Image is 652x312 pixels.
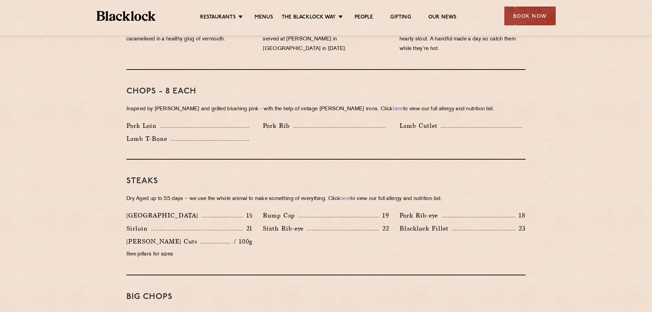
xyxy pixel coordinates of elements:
p: Trimmings from our morning butchery, fuelled by a hearty stout. A handful made a day so catch the... [399,25,526,54]
p: Blacklock Fillet [399,224,452,233]
p: Lamb T-Bone [126,134,171,143]
p: [PERSON_NAME] Cuts [126,237,201,246]
p: Pork Rib-eye [399,211,441,220]
p: 18 [515,211,526,220]
p: 21 [243,224,253,233]
a: here [393,107,403,112]
p: Our take on the classic “Steak-On-White” first served at [PERSON_NAME] in [GEOGRAPHIC_DATA] in [D... [263,25,389,54]
p: Dry Aged up to 55 days − we use the whole animal to make something of everything. Click to view o... [126,194,526,204]
p: 22 [379,224,389,233]
p: Sixth Rib-eye [263,224,307,233]
img: BL_Textured_Logo-footer-cropped.svg [97,11,156,21]
p: 19 [379,211,389,220]
div: Book Now [504,7,556,25]
p: Lamb Cutlet [399,121,441,130]
a: People [355,14,373,22]
h3: Chops - 8 each [126,87,526,96]
a: Restaurants [200,14,236,22]
p: 23 [515,224,526,233]
p: Pork Rib [263,121,293,130]
p: Sirloin [126,224,151,233]
p: 15 [243,211,253,220]
p: Pork Loin [126,121,160,130]
p: [GEOGRAPHIC_DATA] [126,211,201,220]
h3: Steaks [126,177,526,186]
a: here [340,196,350,201]
a: Our News [428,14,457,22]
p: Inspired by [PERSON_NAME] and grilled blushing pink - with the help of vintage [PERSON_NAME] iron... [126,104,526,114]
a: Menus [255,14,273,22]
p: See pillars for sizes [126,250,253,259]
h3: Big Chops [126,292,526,301]
a: Gifting [390,14,411,22]
p: Rump Cap [263,211,298,220]
a: The Blacklock Way [282,14,336,22]
p: / 100g [230,237,253,246]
